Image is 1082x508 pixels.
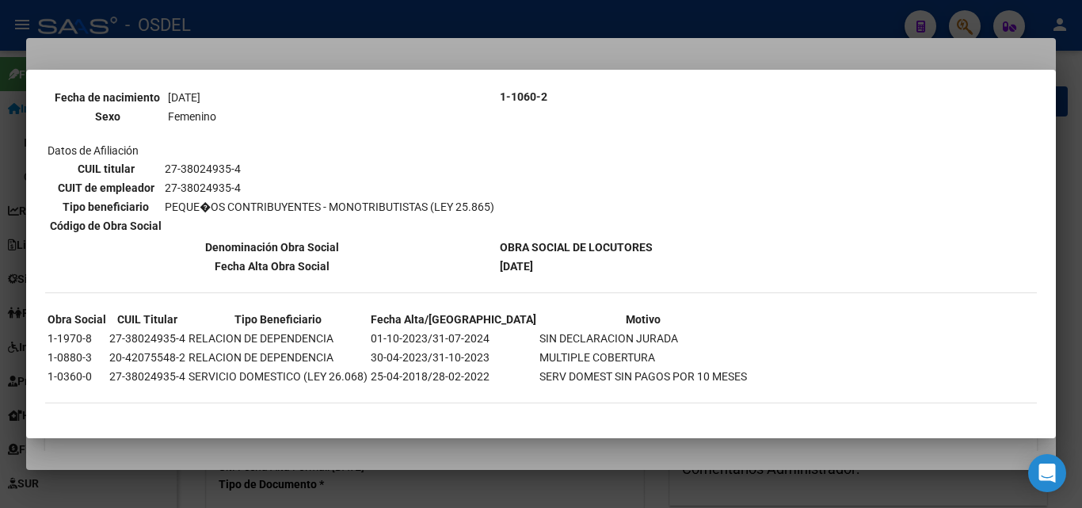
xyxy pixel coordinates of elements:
th: Denominación Obra Social [47,239,497,256]
td: SERV DOMEST SIN PAGOS POR 10 MESES [539,368,748,385]
th: CUIL Titular [109,311,186,328]
th: Fecha Alta/[GEOGRAPHIC_DATA] [370,311,537,328]
td: 1-1970-8 [47,330,107,347]
th: Tipo Beneficiario [188,311,368,328]
th: Fecha Alta Obra Social [47,258,497,275]
td: SIN DECLARACION JURADA [539,330,748,347]
b: [DATE] [500,260,533,273]
td: [DATE] [167,89,276,106]
td: 27-38024935-4 [164,160,495,178]
td: RELACION DE DEPENDENCIA [188,349,368,366]
div: Open Intercom Messenger [1028,454,1066,492]
td: SERVICIO DOMESTICO (LEY 26.068) [188,368,368,385]
th: Motivo [539,311,748,328]
b: 1-1060-2 [500,90,547,103]
th: Sexo [49,108,166,125]
th: Obra Social [47,311,107,328]
th: CUIT de empleador [49,179,162,197]
th: Fecha de nacimiento [49,89,166,106]
td: 30-04-2023/31-10-2023 [370,349,537,366]
td: 1-0360-0 [47,368,107,385]
th: Código de Obra Social [49,217,162,235]
td: 1-0880-3 [47,349,107,366]
td: 01-10-2023/31-07-2024 [370,330,537,347]
td: 27-38024935-4 [109,368,186,385]
td: 25-04-2018/28-02-2022 [370,368,537,385]
td: 27-38024935-4 [109,330,186,347]
td: 27-38024935-4 [164,179,495,197]
th: Tipo beneficiario [49,198,162,216]
td: PEQUE�OS CONTRIBUYENTES - MONOTRIBUTISTAS (LEY 25.865) [164,198,495,216]
td: 20-42075548-2 [109,349,186,366]
td: MULTIPLE COBERTURA [539,349,748,366]
th: CUIL titular [49,160,162,178]
td: Femenino [167,108,276,125]
b: OBRA SOCIAL DE LOCUTORES [500,241,653,254]
td: RELACION DE DEPENDENCIA [188,330,368,347]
